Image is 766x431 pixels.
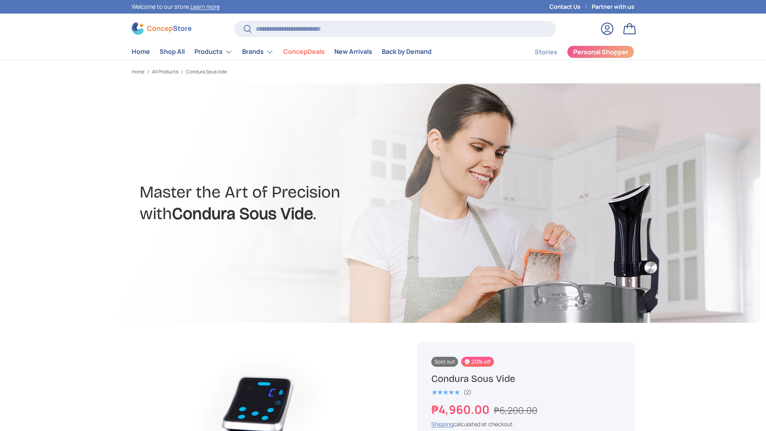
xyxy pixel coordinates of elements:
[592,2,634,11] a: Partner with us
[382,44,432,59] a: Back by Demand
[140,182,446,225] h2: Master the Art of Precision with .
[334,44,372,59] a: New Arrivals
[190,44,237,60] summary: Products
[132,22,191,35] img: ConcepStore
[431,357,458,367] span: Sold out
[494,404,537,417] s: ₱6,200.00
[132,69,144,74] a: Home
[461,357,494,367] span: 20% off
[132,68,398,75] nav: Breadcrumbs
[172,204,313,223] strong: Condura Sous Vide
[132,2,220,11] p: Welcome to our store.
[132,44,150,59] a: Home
[283,44,325,59] a: ConcepDeals
[186,69,227,74] a: Condura Sous Vide
[567,45,634,58] a: Personal Shopper
[573,49,628,55] span: Personal Shopper
[431,387,472,396] a: 5.0 out of 5.0 stars (2)
[190,3,220,10] a: Learn more
[464,389,472,395] div: (2)
[431,389,460,396] div: 5.0 out of 5.0 stars
[237,44,278,60] summary: Brands
[431,420,453,428] a: Shipping
[515,44,634,60] nav: Secondary
[431,388,460,396] span: ★★★★★
[194,44,233,60] a: Products
[242,44,274,60] a: Brands
[160,44,185,59] a: Shop All
[535,44,557,60] a: Stories
[549,2,592,11] a: Contact Us
[431,373,620,385] h1: Condura Sous Vide
[431,420,620,428] div: calculated at checkout.
[152,69,178,74] a: All Products
[431,401,492,417] strong: ₱4,960.00
[132,44,432,60] nav: Primary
